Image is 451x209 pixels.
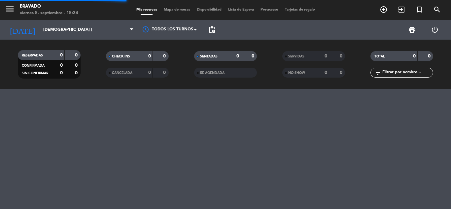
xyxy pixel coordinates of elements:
i: turned_in_not [415,6,423,14]
strong: 0 [163,70,167,75]
button: menu [5,4,15,16]
div: viernes 5. septiembre - 15:34 [20,10,78,17]
i: menu [5,4,15,14]
strong: 0 [163,54,167,58]
strong: 0 [60,71,63,75]
span: Lista de Espera [225,8,257,12]
span: pending_actions [208,26,216,34]
strong: 0 [340,54,344,58]
div: Bravado [20,3,78,10]
strong: 0 [60,63,63,68]
i: exit_to_app [398,6,405,14]
span: RESERVADAS [22,54,43,57]
strong: 0 [148,54,151,58]
div: LOG OUT [423,20,446,40]
strong: 0 [413,54,416,58]
strong: 0 [75,63,79,68]
span: SIN CONFIRMAR [22,72,48,75]
i: power_settings_new [431,26,439,34]
span: NO SHOW [288,71,305,75]
span: CONFIRMADA [22,64,45,67]
input: Filtrar por nombre... [382,69,433,76]
i: filter_list [374,69,382,77]
span: TOTAL [374,55,385,58]
span: RE AGENDADA [200,71,225,75]
span: SERVIDAS [288,55,304,58]
span: SENTADAS [200,55,218,58]
i: [DATE] [5,22,40,37]
strong: 0 [75,71,79,75]
strong: 0 [252,54,256,58]
strong: 0 [75,53,79,57]
strong: 0 [236,54,239,58]
span: CANCELADA [112,71,132,75]
strong: 0 [340,70,344,75]
strong: 0 [148,70,151,75]
span: CHECK INS [112,55,130,58]
strong: 0 [325,70,327,75]
span: Pre-acceso [257,8,282,12]
strong: 0 [60,53,63,57]
span: Mapa de mesas [160,8,193,12]
span: Mis reservas [133,8,160,12]
strong: 0 [325,54,327,58]
strong: 0 [428,54,432,58]
span: print [408,26,416,34]
i: search [433,6,441,14]
i: add_circle_outline [380,6,388,14]
span: Tarjetas de regalo [282,8,318,12]
i: arrow_drop_down [61,26,69,34]
span: Disponibilidad [193,8,225,12]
